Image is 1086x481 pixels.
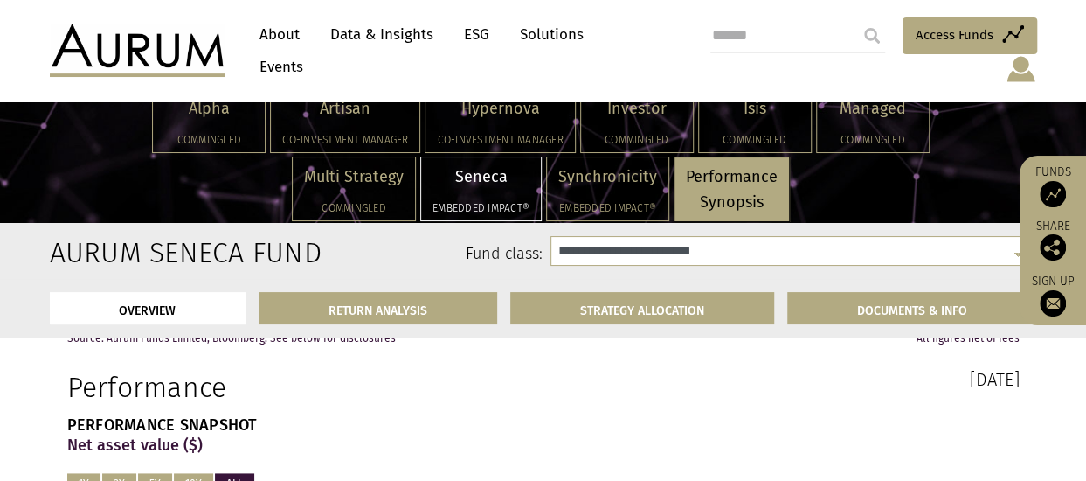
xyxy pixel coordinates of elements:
[1005,54,1037,84] img: account-icon.svg
[1028,274,1077,317] a: Sign up
[916,24,993,45] span: Access Funds
[1040,181,1066,207] img: Access Funds
[686,164,778,215] p: Performance Synopsis
[1040,234,1066,261] img: Share this post
[511,18,592,51] a: Solutions
[218,243,543,266] label: Fund class:
[251,51,303,83] a: Events
[50,24,225,77] img: Aurum
[304,164,404,190] p: Multi Strategy
[67,333,396,345] span: Source: Aurum Funds Limited, Bloomberg, See below for disclosures
[787,292,1037,324] a: DOCUMENTS & INFO
[510,292,774,324] a: STRATEGY ALLOCATION
[251,18,308,51] a: About
[592,96,681,122] p: Investor
[437,96,563,122] p: Hypernova
[282,135,408,145] h5: Co-investment Manager
[67,371,530,404] h1: Performance
[710,96,799,122] p: Isis
[67,436,203,455] strong: Net asset value ($)
[557,371,1020,388] h3: [DATE]
[164,135,253,145] h5: Commingled
[1028,220,1077,261] div: Share
[50,236,192,269] h2: Aurum Seneca Fund
[67,415,258,435] strong: PERFORMANCE SNAPSHOT
[828,96,917,122] p: Managed
[437,135,563,145] h5: Co-investment Manager
[164,96,253,122] p: Alpha
[259,292,497,324] a: RETURN ANALYSIS
[1028,164,1077,207] a: Funds
[304,203,404,213] h5: Commingled
[282,96,408,122] p: Artisan
[322,18,442,51] a: Data & Insights
[558,164,657,190] p: Synchronicity
[854,18,889,53] input: Submit
[828,135,917,145] h5: Commingled
[558,203,657,213] h5: Embedded Impact®
[903,17,1037,54] a: Access Funds
[710,135,799,145] h5: Commingled
[592,135,681,145] h5: Commingled
[432,203,529,213] h5: Embedded Impact®
[1040,290,1066,317] img: Sign up to our newsletter
[913,333,1020,345] span: All figures net of fees
[432,164,529,190] p: Seneca
[455,18,498,51] a: ESG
